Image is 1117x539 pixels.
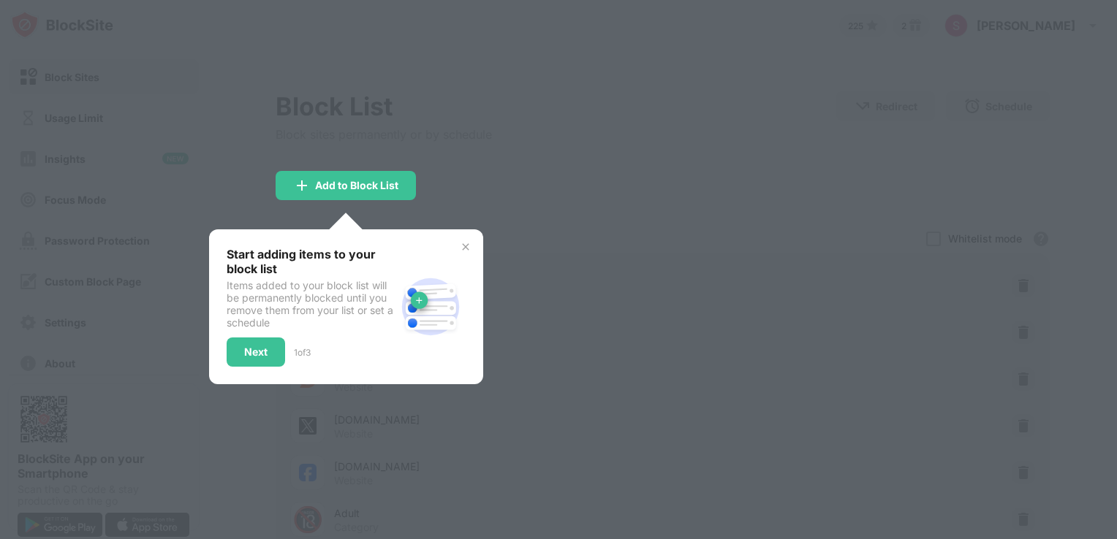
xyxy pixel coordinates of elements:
[460,241,472,253] img: x-button.svg
[395,272,466,342] img: block-site.svg
[227,247,395,276] div: Start adding items to your block list
[294,347,311,358] div: 1 of 3
[315,180,398,191] div: Add to Block List
[244,346,268,358] div: Next
[227,279,395,329] div: Items added to your block list will be permanently blocked until you remove them from your list o...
